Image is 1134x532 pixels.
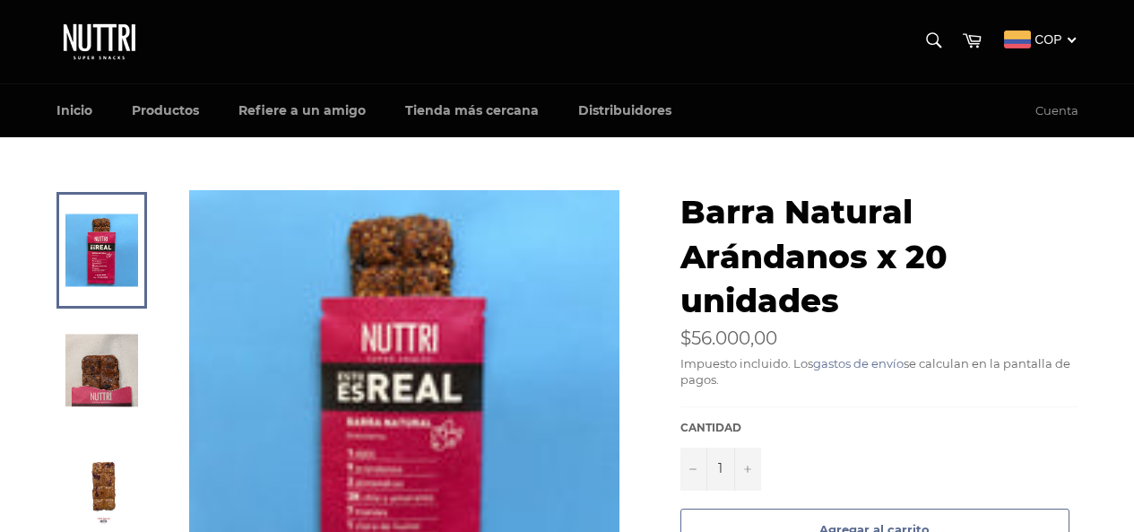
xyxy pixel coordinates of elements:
a: gastos de envío [813,356,904,371]
a: Cuenta [1026,85,1087,137]
span: $56.000,00 [680,327,777,349]
label: Cantidad [680,421,761,436]
button: Quitar uno a la cantidad de artículos [680,448,707,491]
span: COP [1034,32,1061,47]
a: Productos [114,84,217,137]
a: Refiere a un amigo [221,84,384,137]
h1: Barra Natural Arándanos x 20 unidades [680,190,1078,324]
a: Inicio [39,84,110,137]
img: Nuttri [56,18,146,65]
img: Barra Natural Arándanos x 20 unidades [65,455,138,528]
a: Tienda más cercana [387,84,557,137]
img: Barra Natural Arándanos x 20 unidades [65,335,138,407]
div: Impuesto incluido. Los se calculan en la pantalla de pagos. [680,356,1078,388]
a: Distribuidores [560,84,689,137]
button: Aumentar uno a la cantidad de artículos [734,448,761,491]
